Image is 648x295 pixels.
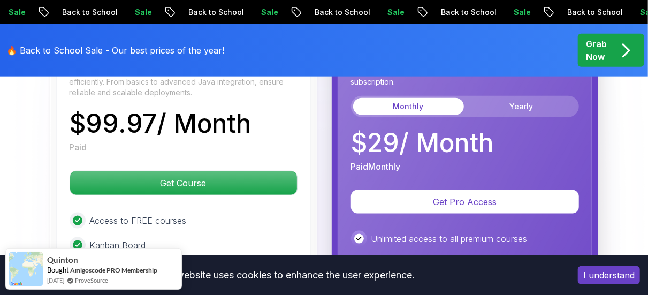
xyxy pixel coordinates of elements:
p: $ 99.97 / Month [70,111,251,137]
p: Paid Monthly [351,160,401,173]
img: provesource social proof notification image [9,252,43,286]
p: Access to FREE courses [90,214,187,227]
div: This website uses cookies to enhance the user experience. [8,263,562,287]
p: Sale [505,7,539,18]
button: Monthly [353,98,464,115]
p: 🔥 Back to School Sale - Our best prices of the year! [6,44,224,57]
a: Amigoscode PRO Membership [70,266,157,275]
p: Back to School [432,7,505,18]
p: Unlimited access to all premium courses [371,232,528,245]
p: Grab Now [586,37,607,63]
p: Back to School [179,7,252,18]
button: Yearly [466,98,577,115]
p: Master Docker to containerize and deploy Java applications efficiently. From basics to advanced J... [70,66,298,98]
p: Back to School [53,7,126,18]
span: [DATE] [47,276,64,285]
p: Sale [378,7,413,18]
p: $ 29 / Month [351,130,494,156]
p: Sale [126,7,160,18]
button: Get Course [70,171,298,195]
a: ProveSource [75,277,108,284]
a: Get Pro Access [351,196,579,207]
p: Sale [252,7,286,18]
p: Back to School [306,7,378,18]
button: Get Pro Access [351,190,579,214]
span: Bought [47,266,69,274]
p: Paid [70,141,87,154]
p: Back to School [558,7,631,18]
button: Accept cookies [578,266,640,284]
p: Kanban Board [90,239,146,252]
span: Quinton [47,255,78,264]
a: Get Course [70,178,298,188]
